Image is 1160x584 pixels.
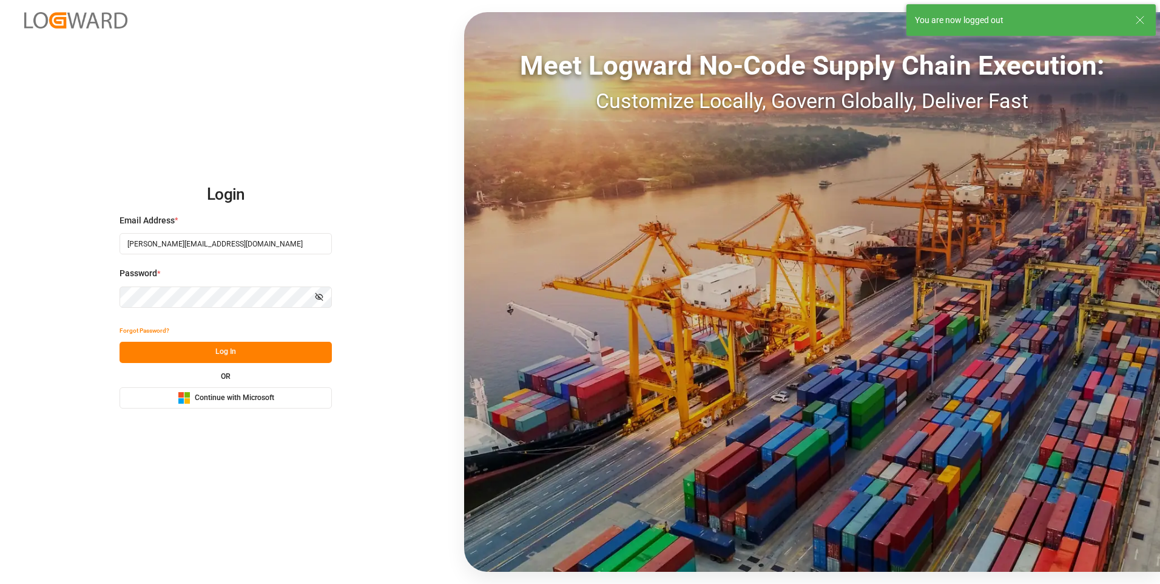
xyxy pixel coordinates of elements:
button: Continue with Microsoft [120,387,332,409]
img: Logward_new_orange.png [24,12,127,29]
input: Enter your email [120,233,332,254]
h2: Login [120,175,332,214]
div: You are now logged out [915,14,1124,27]
button: Forgot Password? [120,321,169,342]
button: Log In [120,342,332,363]
span: Email Address [120,214,175,227]
span: Continue with Microsoft [195,393,274,404]
span: Password [120,267,157,280]
small: OR [221,373,231,380]
div: Meet Logward No-Code Supply Chain Execution: [464,46,1160,86]
div: Customize Locally, Govern Globally, Deliver Fast [464,86,1160,117]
